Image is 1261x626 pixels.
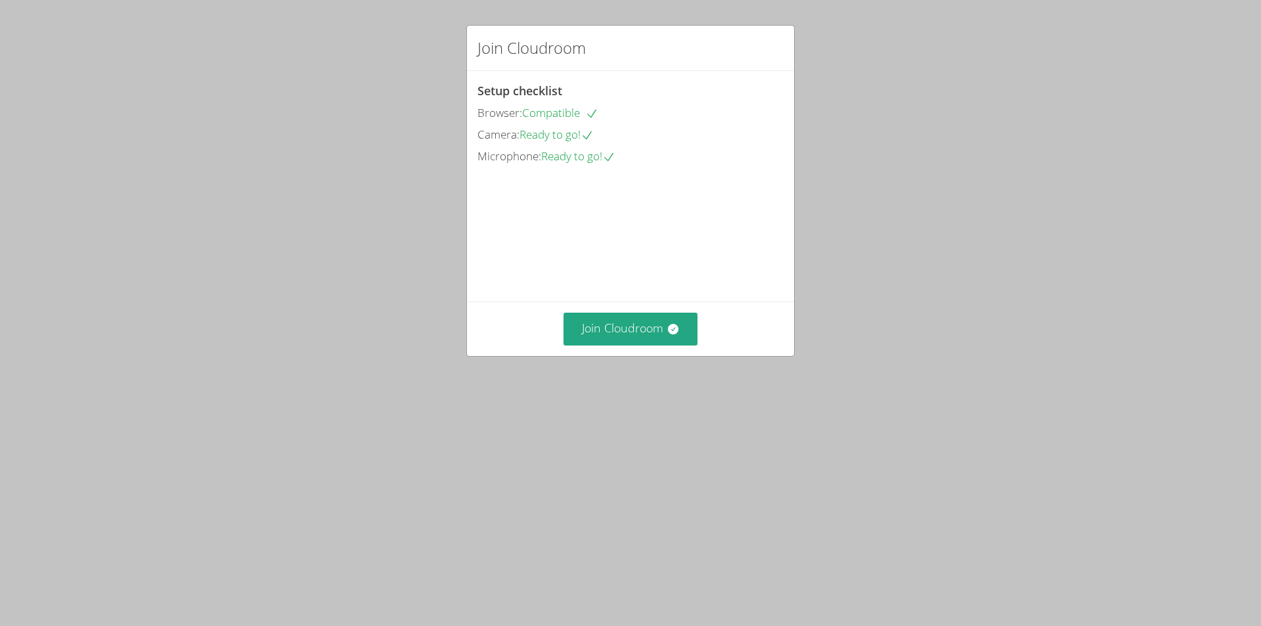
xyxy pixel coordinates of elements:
[477,105,522,120] span: Browser:
[564,313,698,345] button: Join Cloudroom
[522,105,598,120] span: Compatible
[477,127,520,142] span: Camera:
[477,36,586,60] h2: Join Cloudroom
[477,148,541,164] span: Microphone:
[520,127,594,142] span: Ready to go!
[541,148,615,164] span: Ready to go!
[477,83,562,99] span: Setup checklist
